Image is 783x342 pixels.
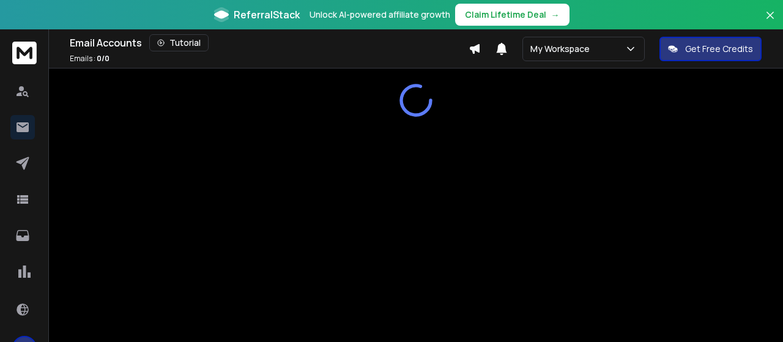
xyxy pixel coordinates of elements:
p: My Workspace [530,43,595,55]
button: Get Free Credits [659,37,762,61]
button: Tutorial [149,34,209,51]
span: ReferralStack [234,7,300,22]
button: Close banner [762,7,778,37]
p: Emails : [70,54,109,64]
button: Claim Lifetime Deal→ [455,4,570,26]
span: 0 / 0 [97,53,109,64]
span: → [551,9,560,21]
p: Get Free Credits [685,43,753,55]
div: Email Accounts [70,34,469,51]
p: Unlock AI-powered affiliate growth [310,9,450,21]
